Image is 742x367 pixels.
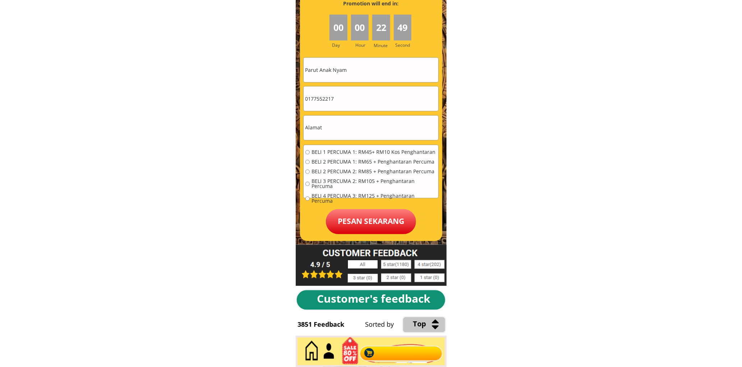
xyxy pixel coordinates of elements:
[355,42,370,49] h3: Hour
[312,179,437,189] span: BELI 3 PERCUMA 2: RM105 + Penghantaran Percuma
[413,318,478,330] div: Top
[304,116,438,140] input: Alamat
[312,194,437,204] span: BELI 4 PERCUMA 3: RM125 + Penghantaran Percuma
[304,87,438,111] input: Telefon
[312,169,437,174] span: BELI 2 PERCUMA 2: RM85 + Penghantaran Percuma
[396,42,413,49] h3: Second
[332,42,350,49] h3: Day
[312,150,437,155] span: BELI 1 PERCUMA 1: RM45+ RM10 Kos Penghantaran
[312,160,437,165] span: BELI 2 PERCUMA 1: RM65 + Penghantaran Percuma
[298,320,355,330] div: 3851 Feedback
[365,320,534,330] div: Sorted by
[317,290,436,308] div: Customer's feedback
[326,209,416,234] p: Pesan sekarang
[374,42,390,49] h3: Minute
[304,58,438,82] input: Nama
